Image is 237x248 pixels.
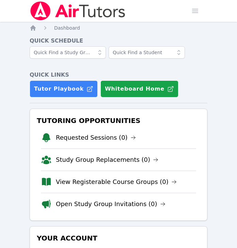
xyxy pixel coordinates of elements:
[54,25,80,31] a: Dashboard
[30,25,207,31] nav: Breadcrumb
[30,1,126,20] img: Air Tutors
[30,46,106,59] input: Quick Find a Study Group
[100,80,178,97] button: Whiteboard Home
[30,37,207,45] h4: Quick Schedule
[56,133,136,142] a: Requested Sessions (0)
[35,232,202,244] h3: Your Account
[56,199,165,209] a: Open Study Group Invitations (0)
[35,114,202,127] h3: Tutoring Opportunities
[109,46,185,59] input: Quick Find a Student
[56,177,177,187] a: View Registerable Course Groups (0)
[56,155,158,165] a: Study Group Replacements (0)
[30,80,98,97] a: Tutor Playbook
[54,25,80,31] span: Dashboard
[30,71,207,79] h4: Quick Links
